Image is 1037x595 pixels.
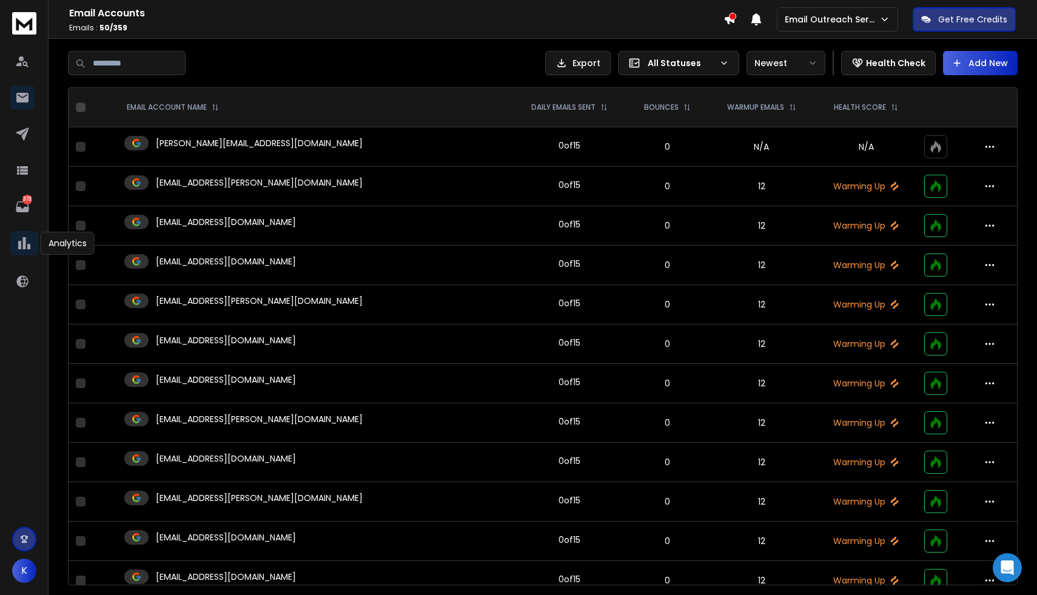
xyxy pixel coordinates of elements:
p: 0 [635,535,700,547]
p: 0 [635,220,700,232]
div: 0 of 15 [559,337,580,349]
td: 12 [708,364,815,403]
div: 0 of 15 [559,218,580,230]
td: 12 [708,482,815,522]
p: 0 [635,496,700,508]
p: [EMAIL_ADDRESS][PERSON_NAME][DOMAIN_NAME] [156,413,363,425]
td: 12 [708,403,815,443]
div: EMAIL ACCOUNT NAME [127,103,219,112]
p: 0 [635,180,700,192]
p: DAILY EMAILS SENT [531,103,596,112]
p: 0 [635,417,700,429]
div: 0 of 15 [559,258,580,270]
td: 12 [708,443,815,482]
p: Warming Up [822,496,910,508]
div: 0 of 15 [559,534,580,546]
td: 12 [708,285,815,324]
div: 0 of 15 [559,376,580,388]
p: 0 [635,456,700,468]
p: Emails : [69,23,723,33]
button: K [12,559,36,583]
td: 12 [708,324,815,364]
button: Add New [943,51,1018,75]
div: 0 of 15 [559,415,580,428]
button: Get Free Credits [913,7,1016,32]
button: Health Check [841,51,936,75]
p: Warming Up [822,535,910,547]
p: Warming Up [822,456,910,468]
div: 0 of 15 [559,140,580,152]
p: [EMAIL_ADDRESS][DOMAIN_NAME] [156,571,296,583]
p: Email Outreach Service [785,13,879,25]
p: Warming Up [822,220,910,232]
div: Analytics [41,232,95,255]
td: 12 [708,522,815,561]
p: Warming Up [822,338,910,350]
td: 12 [708,246,815,285]
p: WARMUP EMAILS [727,103,784,112]
div: 0 of 15 [559,297,580,309]
p: [EMAIL_ADDRESS][DOMAIN_NAME] [156,452,296,465]
button: Newest [747,51,825,75]
div: 0 of 15 [559,179,580,191]
div: 0 of 15 [559,455,580,467]
div: 0 of 15 [559,573,580,585]
div: 0 of 15 [559,494,580,506]
h1: Email Accounts [69,6,723,21]
p: [EMAIL_ADDRESS][DOMAIN_NAME] [156,374,296,386]
p: [EMAIL_ADDRESS][DOMAIN_NAME] [156,216,296,228]
td: 12 [708,206,815,246]
p: Health Check [866,57,925,69]
img: logo [12,12,36,35]
p: 0 [635,338,700,350]
p: [EMAIL_ADDRESS][PERSON_NAME][DOMAIN_NAME] [156,295,363,307]
td: N/A [708,127,815,167]
a: 373 [10,195,35,219]
p: Get Free Credits [938,13,1007,25]
p: 0 [635,574,700,587]
p: All Statuses [648,57,714,69]
div: Open Intercom Messenger [993,553,1022,582]
button: Export [545,51,611,75]
p: 0 [635,141,700,153]
p: 0 [635,259,700,271]
p: 373 [22,195,32,204]
p: Warming Up [822,417,910,429]
p: Warming Up [822,180,910,192]
p: Warming Up [822,259,910,271]
p: [EMAIL_ADDRESS][DOMAIN_NAME] [156,255,296,267]
td: 12 [708,167,815,206]
span: 50 / 359 [99,22,127,33]
p: Warming Up [822,377,910,389]
p: [EMAIL_ADDRESS][PERSON_NAME][DOMAIN_NAME] [156,176,363,189]
p: 0 [635,377,700,389]
p: [EMAIL_ADDRESS][DOMAIN_NAME] [156,334,296,346]
p: [EMAIL_ADDRESS][PERSON_NAME][DOMAIN_NAME] [156,492,363,504]
p: 0 [635,298,700,311]
p: [PERSON_NAME][EMAIL_ADDRESS][DOMAIN_NAME] [156,137,363,149]
p: [EMAIL_ADDRESS][DOMAIN_NAME] [156,531,296,543]
p: N/A [822,141,910,153]
p: HEALTH SCORE [834,103,886,112]
p: BOUNCES [644,103,679,112]
p: Warming Up [822,298,910,311]
p: Warming Up [822,574,910,587]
